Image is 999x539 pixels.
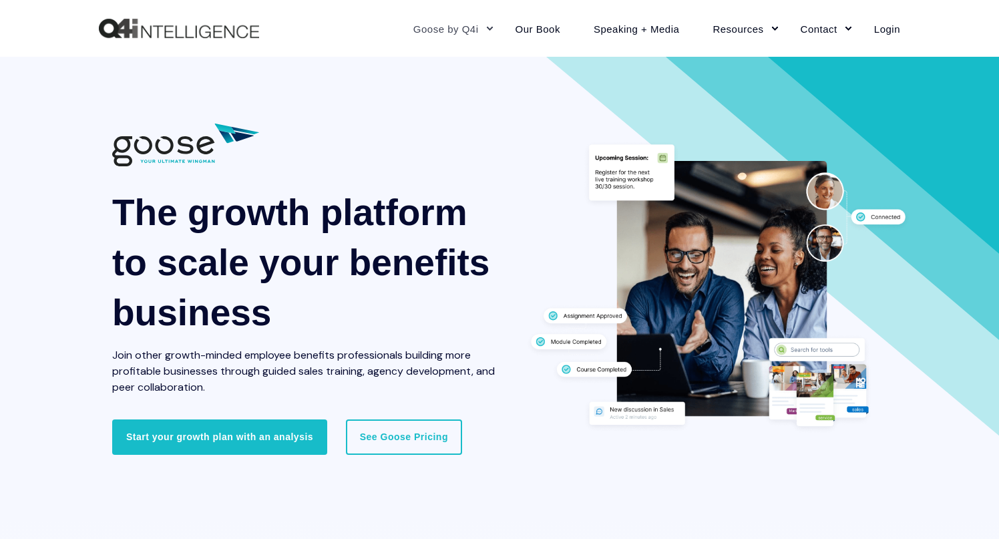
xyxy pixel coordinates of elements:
[523,138,914,436] img: Two professionals working together at a desk surrounded by graphics displaying different features...
[112,124,259,166] img: 01882 Goose Q4i Logo wTag-CC
[346,419,462,454] a: See Goose Pricing
[99,19,259,39] img: Q4intelligence, LLC logo
[112,348,495,394] span: Join other growth-minded employee benefits professionals building more profitable businesses thro...
[112,419,327,454] a: Start your growth plan with an analysis
[99,19,259,39] a: Back to Home
[112,192,489,333] span: The growth platform to scale your benefits business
